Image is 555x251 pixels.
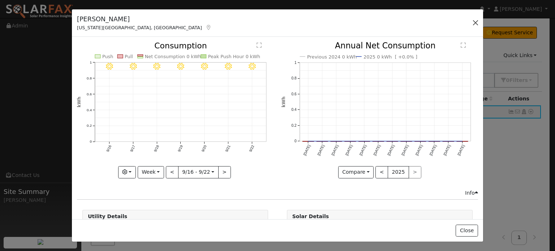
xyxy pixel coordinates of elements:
text: 0 [90,140,92,144]
text: kWh [77,97,82,108]
circle: onclick="" [405,140,408,143]
circle: onclick="" [419,140,422,143]
text: Previous 2024 0 kWh [307,54,357,60]
text: Push [102,54,113,59]
rect: onclick="" [429,141,440,142]
i: 9/20 - Clear [201,63,208,70]
circle: onclick="" [461,140,464,143]
button: > [218,166,231,178]
button: Close [456,225,478,237]
text: 0.4 [291,108,296,112]
i: 9/22 - Clear [249,63,256,70]
a: Map [206,25,212,30]
rect: onclick="" [414,141,426,142]
text: Peak Push Hour 0 kWh [208,54,261,59]
text: Pull [125,54,133,59]
text: [DATE] [358,144,367,156]
strong: Solar Details [292,213,329,219]
text:  [257,42,262,48]
circle: onclick="" [447,140,450,143]
i: 9/16 - Clear [106,63,113,70]
text: Net Consumption 0 kWh [145,54,201,59]
circle: onclick="" [335,140,337,143]
text:  [461,43,466,48]
text: 9/22 [249,144,255,153]
rect: onclick="" [344,141,356,142]
text: [DATE] [429,144,437,156]
rect: onclick="" [443,141,454,142]
rect: onclick="" [457,141,468,142]
circle: onclick="" [349,140,352,143]
rect: onclick="" [387,141,398,142]
rect: onclick="" [317,141,328,142]
circle: onclick="" [391,140,393,143]
text: Annual Net Consumption [335,41,436,51]
button: 9/16 - 9/22 [178,166,219,178]
text: 2025 0 kWh [ +0.0% ] [363,54,417,60]
text: [DATE] [317,144,325,156]
text: 0.8 [87,76,92,80]
text: 1 [294,61,296,65]
text: kWh [281,97,286,108]
i: 9/19 - Clear [177,63,184,70]
text: 0.6 [291,92,296,96]
circle: onclick="" [377,140,379,143]
text: Consumption [154,41,207,50]
text: [DATE] [302,144,311,156]
text: [DATE] [401,144,409,156]
text: 9/18 [153,144,160,153]
text: 1 [90,60,92,64]
circle: onclick="" [320,140,323,143]
text: 0.6 [87,92,92,96]
text: 9/21 [225,144,231,153]
circle: onclick="" [433,140,436,143]
button: Week [138,166,164,178]
circle: onclick="" [363,140,366,143]
rect: onclick="" [302,141,314,142]
button: Compare [338,166,374,178]
text: [DATE] [415,144,423,156]
text: [DATE] [373,144,381,156]
div: Info [465,189,478,197]
i: 9/18 - Clear [154,63,161,70]
strong: Utility Details [88,213,127,219]
text: [DATE] [331,144,339,156]
circle: onclick="" [306,140,309,143]
h5: [PERSON_NAME] [77,14,212,24]
i: 9/17 - Clear [130,63,137,70]
text: [DATE] [457,144,465,156]
text: [DATE] [345,144,353,156]
text: 0.2 [291,124,296,127]
text: 9/17 [129,144,136,153]
rect: onclick="" [331,141,342,142]
button: < [166,166,178,178]
text: 0.8 [291,77,296,81]
text: [DATE] [387,144,395,156]
i: 9/21 - Clear [225,63,232,70]
rect: onclick="" [373,141,384,142]
rect: onclick="" [358,141,370,142]
button: 2025 [388,166,409,178]
text: 9/16 [106,144,112,153]
button: < [375,166,388,178]
text: [DATE] [443,144,451,156]
text: 0.4 [87,108,92,112]
span: [US_STATE][GEOGRAPHIC_DATA], [GEOGRAPHIC_DATA] [77,25,202,30]
text: 0 [294,139,296,143]
text: 9/19 [177,144,184,153]
text: 9/20 [201,144,207,153]
rect: onclick="" [401,141,412,142]
text: 0.2 [87,124,92,128]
